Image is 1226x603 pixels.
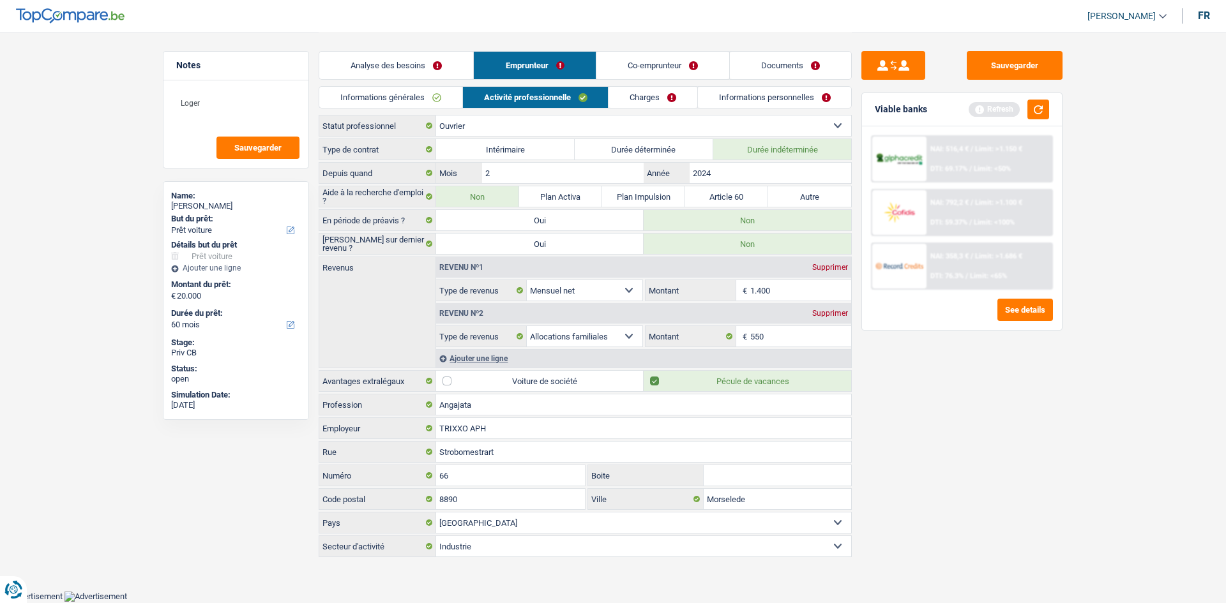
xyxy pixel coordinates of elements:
span: € [736,280,750,301]
div: Simulation Date: [171,390,301,400]
div: Ajouter une ligne [436,349,851,368]
label: Année [644,163,689,183]
label: Boite [588,465,704,486]
span: DTI: 59.37% [930,218,967,227]
span: / [971,252,973,260]
div: Revenu nº1 [436,264,487,271]
span: / [969,218,972,227]
label: Secteur d'activité [319,536,436,556]
label: Mois [436,163,481,183]
span: NAI: 358,3 € [930,252,969,260]
div: [PERSON_NAME] [171,201,301,211]
label: Montant du prêt: [171,279,298,290]
a: Emprunteur [474,52,595,79]
label: Durée déterminée [575,139,713,160]
a: Informations générales [319,87,462,108]
span: € [736,326,750,346]
div: open [171,374,301,384]
a: Analyse des besoins [319,52,473,79]
label: Type de revenus [436,280,527,301]
span: DTI: 69.17% [930,165,967,173]
div: Stage: [171,338,301,348]
img: Advertisement [64,592,127,602]
span: Limit: >1.150 € [975,145,1022,153]
div: fr [1198,10,1210,22]
span: NAI: 516,4 € [930,145,969,153]
div: Viable banks [875,104,927,115]
label: Non [644,210,851,230]
label: Oui [436,234,644,254]
label: Rue [319,442,436,462]
label: Oui [436,210,644,230]
label: Pécule de vacances [644,371,851,391]
label: Montant [646,326,736,346]
a: Charges [609,87,697,108]
label: Non [644,234,851,254]
span: / [971,198,973,207]
div: Supprimer [809,264,851,271]
label: But du prêt: [171,214,298,224]
div: Détails but du prêt [171,240,301,250]
div: Ajouter une ligne [171,264,301,272]
span: Sauvegarder [234,144,282,152]
span: Limit: <50% [974,165,1011,173]
button: See details [997,299,1053,321]
label: Ville [588,489,704,509]
label: Numéro [319,465,436,486]
a: Informations personnelles [698,87,852,108]
label: En période de préavis ? [319,210,436,230]
div: Supprimer [809,309,851,317]
label: Code postal [319,489,436,509]
a: Co-emprunteur [596,52,729,79]
div: Status: [171,364,301,374]
div: Refresh [969,102,1020,116]
button: Sauvegarder [967,51,1063,80]
img: Record Credits [875,254,923,278]
label: Type de revenus [436,326,527,346]
span: € [171,291,176,301]
input: MM [482,163,644,183]
span: NAI: 792,2 € [930,198,969,207]
label: Plan Impulsion [602,186,685,207]
img: AlphaCredit [875,152,923,167]
h5: Notes [176,60,296,71]
label: Non [436,186,519,207]
span: Limit: <65% [970,272,1007,280]
label: Durée du prêt: [171,308,298,318]
label: Type de contrat [319,139,436,160]
span: DTI: 76.3% [930,272,964,280]
label: Aide à la recherche d'emploi ? [319,186,436,207]
span: / [971,145,973,153]
label: Voiture de société [436,371,644,391]
span: [PERSON_NAME] [1087,11,1156,22]
label: Montant [646,280,736,301]
label: Statut professionnel [319,115,436,136]
span: Limit: <100% [974,218,1015,227]
label: Plan Activa [519,186,602,207]
button: Sauvegarder [216,137,299,159]
img: TopCompare Logo [16,8,125,24]
label: Profession [319,394,436,415]
div: [DATE] [171,400,301,410]
a: Documents [730,52,851,79]
label: Employeur [319,418,436,438]
a: Activité professionnelle [463,87,609,108]
label: Durée indéterminée [713,139,852,160]
label: Pays [319,512,436,533]
input: AAAA [690,163,851,183]
div: Priv CB [171,348,301,358]
label: Intérimaire [436,139,575,160]
span: / [965,272,968,280]
label: Revenus [319,257,435,272]
label: Depuis quand [319,163,436,183]
img: Cofidis [875,200,923,224]
span: Limit: >1.686 € [975,252,1022,260]
a: [PERSON_NAME] [1077,6,1167,27]
label: Article 60 [685,186,768,207]
span: / [969,165,972,173]
span: Limit: >1.100 € [975,198,1022,207]
label: Autre [768,186,851,207]
label: Avantages extralégaux [319,371,436,391]
div: Revenu nº2 [436,309,487,317]
label: [PERSON_NAME] sur dernier revenu ? [319,234,436,254]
